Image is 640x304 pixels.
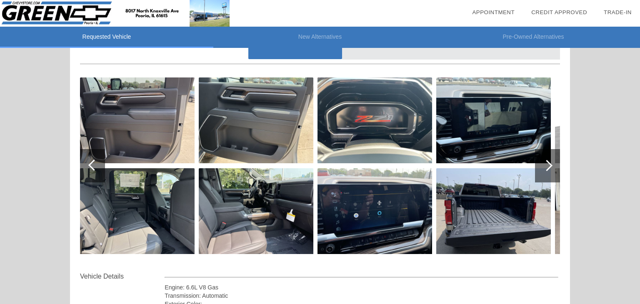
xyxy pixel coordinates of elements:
a: Appointment [472,9,515,15]
img: 6a34e235d7bbc2da5068e22f2781a9d3.jpg [317,77,432,163]
div: Transmission: Automatic [165,292,558,300]
li: Pre-Owned Alternatives [427,27,640,48]
img: 4debf6fc77de7cff66954b55913efd13.jpg [80,168,195,254]
img: 058dadbdb4b0791c8d0d9dab0aa029da.jpg [317,168,432,254]
div: Engine: 6.6L V8 Gas [165,283,558,292]
img: c6c8c08379da9c22fae514c1c4b6e264.jpg [199,77,313,163]
li: New Alternatives [213,27,427,48]
img: 08914d3f63dd75d66fbd4df6e2de7afd.jpg [199,168,313,254]
a: Trade-In [604,9,632,15]
img: 43f423b092cba1a8c8a4fc91d1c999c0.jpg [80,77,195,163]
img: 039a3a1292da735c266eceb53a033679.jpg [436,77,551,163]
div: Vehicle Details [80,272,165,282]
img: 7595a8ed4f0b91af6f98ad0656cb820d.jpg [436,168,551,254]
a: Credit Approved [531,9,587,15]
